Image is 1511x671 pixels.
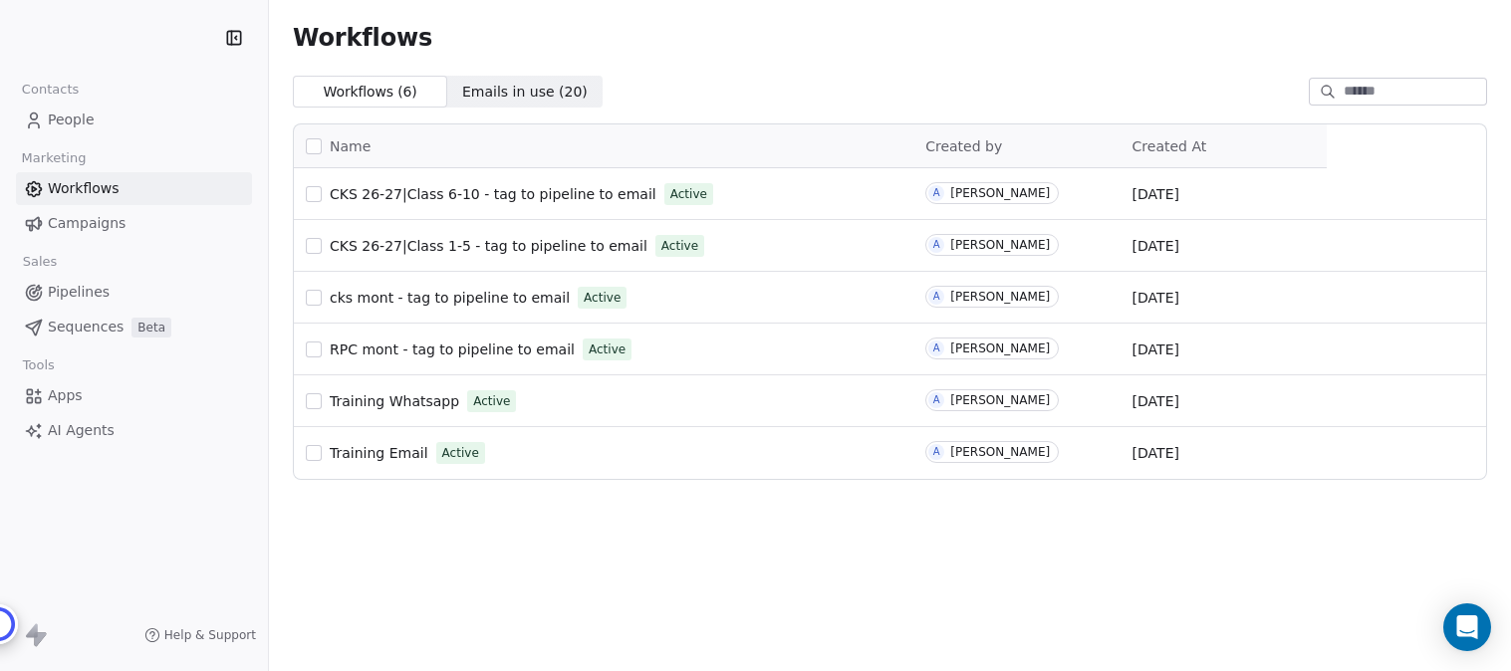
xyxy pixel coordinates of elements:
[933,185,940,201] div: A
[16,414,252,447] a: AI Agents
[16,207,252,240] a: Campaigns
[950,290,1050,304] div: [PERSON_NAME]
[933,392,940,408] div: A
[48,178,120,199] span: Workflows
[1133,288,1179,308] span: [DATE]
[330,339,575,359] a: RPC mont - tag to pipeline to email
[661,237,698,255] span: Active
[14,247,66,277] span: Sales
[330,443,428,463] a: Training Email
[13,143,95,173] span: Marketing
[1133,138,1207,154] span: Created At
[48,282,110,303] span: Pipelines
[293,24,432,52] span: Workflows
[48,213,126,234] span: Campaigns
[473,392,510,410] span: Active
[925,138,1002,154] span: Created by
[330,238,647,254] span: CKS 26-27|Class 1-5 - tag to pipeline to email
[1133,184,1179,204] span: [DATE]
[330,393,459,409] span: Training Whatsapp
[950,186,1050,200] div: [PERSON_NAME]
[1133,339,1179,359] span: [DATE]
[950,238,1050,252] div: [PERSON_NAME]
[462,82,588,103] span: Emails in use ( 20 )
[48,110,95,130] span: People
[933,289,940,305] div: A
[1133,391,1179,411] span: [DATE]
[330,288,570,308] a: cks mont - tag to pipeline to email
[1443,603,1491,651] div: Open Intercom Messenger
[330,341,575,357] span: RPC mont - tag to pipeline to email
[16,311,252,343] a: SequencesBeta
[1133,236,1179,256] span: [DATE]
[933,444,940,460] div: A
[1133,443,1179,463] span: [DATE]
[589,340,626,358] span: Active
[330,391,459,411] a: Training Whatsapp
[48,420,115,441] span: AI Agents
[330,186,656,202] span: CKS 26-27|Class 6-10 - tag to pipeline to email
[13,75,88,105] span: Contacts
[330,445,428,461] span: Training Email
[330,184,656,204] a: CKS 26-27|Class 6-10 - tag to pipeline to email
[933,340,940,356] div: A
[16,276,252,309] a: Pipelines
[16,104,252,136] a: People
[164,627,256,643] span: Help & Support
[330,136,371,157] span: Name
[950,445,1050,459] div: [PERSON_NAME]
[950,341,1050,355] div: [PERSON_NAME]
[950,393,1050,407] div: [PERSON_NAME]
[16,172,252,205] a: Workflows
[48,385,83,406] span: Apps
[933,237,940,253] div: A
[670,185,707,203] span: Active
[442,444,479,462] span: Active
[330,236,647,256] a: CKS 26-27|Class 1-5 - tag to pipeline to email
[131,318,171,337] span: Beta
[144,627,256,643] a: Help & Support
[16,379,252,412] a: Apps
[14,350,63,380] span: Tools
[330,290,570,306] span: cks mont - tag to pipeline to email
[48,317,124,337] span: Sequences
[584,289,621,307] span: Active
